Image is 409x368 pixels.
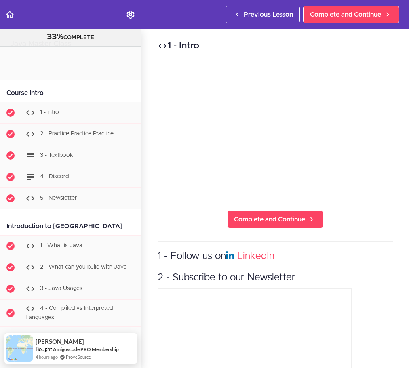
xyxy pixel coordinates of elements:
a: Previous Lesson [226,6,300,23]
iframe: chat widget [359,318,409,356]
span: 4 hours ago [36,353,58,360]
span: 2 - What can you build with Java [40,264,127,270]
svg: Back to course curriculum [5,10,15,19]
span: 4 - Discord [40,174,69,179]
div: COMPLETE [10,32,131,42]
span: Complete and Continue [310,10,381,19]
span: 3 - Java Usages [40,286,82,291]
a: Amigoscode PRO Membership [53,346,119,352]
span: 5 - Newsletter [40,195,77,201]
h3: 1 - Follow us on [158,250,393,263]
span: [PERSON_NAME] [36,338,84,345]
span: 1 - Intro [40,109,59,115]
span: Complete and Continue [234,214,305,224]
h2: 1 - Intro [158,39,393,53]
span: 2 - Practice Practice Practice [40,131,114,137]
a: Complete and Continue [303,6,399,23]
a: LinkedIn [237,251,274,261]
svg: Settings Menu [126,10,135,19]
span: 1 - What is Java [40,243,82,248]
a: Complete and Continue [227,210,323,228]
span: 3 - Textbook [40,152,73,158]
img: provesource social proof notification image [6,335,33,362]
span: 4 - Compliled vs Interpreted Languages [25,305,113,320]
span: Previous Lesson [244,10,293,19]
span: 33% [47,33,63,41]
span: Bought [36,346,52,352]
a: ProveSource [66,353,91,360]
h3: 2 - Subscribe to our Newsletter [158,271,393,284]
